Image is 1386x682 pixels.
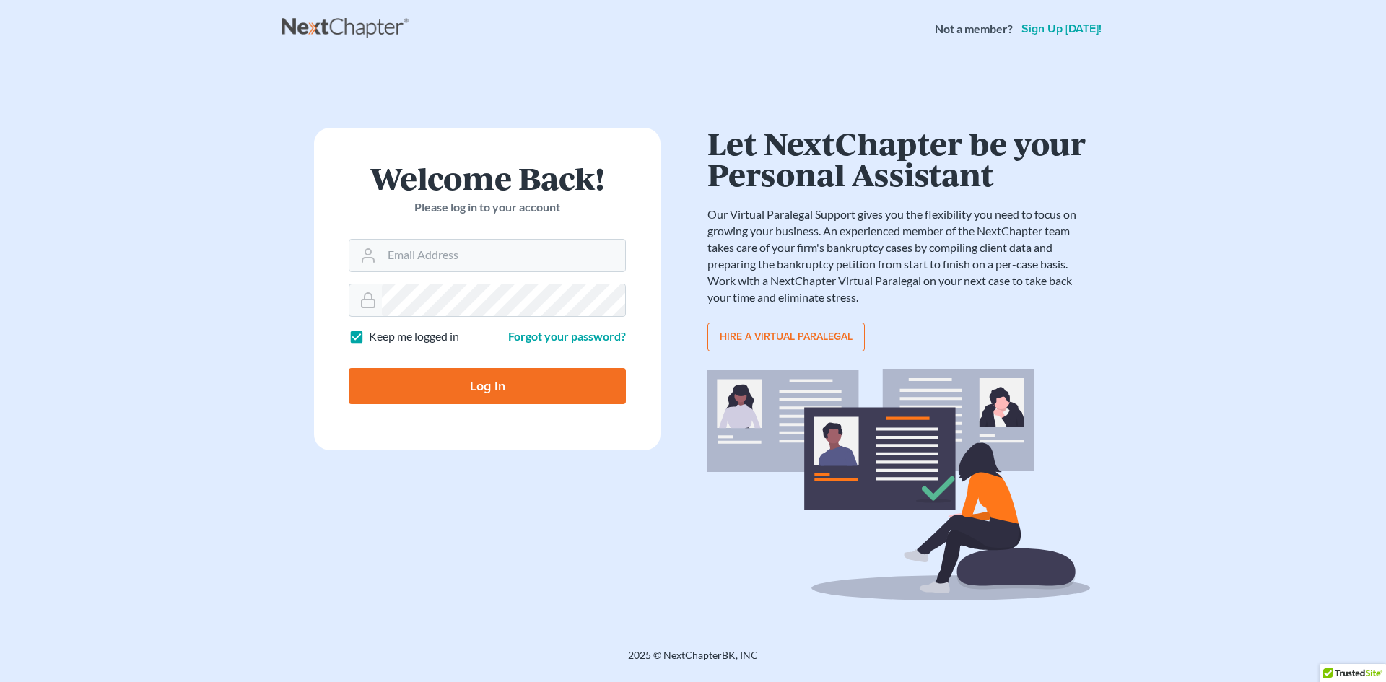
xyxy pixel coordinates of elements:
a: Forgot your password? [508,329,626,343]
img: virtual_paralegal_bg-b12c8cf30858a2b2c02ea913d52db5c468ecc422855d04272ea22d19010d70dc.svg [707,369,1090,600]
a: Sign up [DATE]! [1019,23,1104,35]
label: Keep me logged in [369,328,459,345]
p: Our Virtual Paralegal Support gives you the flexibility you need to focus on growing your busines... [707,206,1090,305]
input: Log In [349,368,626,404]
h1: Let NextChapter be your Personal Assistant [707,128,1090,189]
a: Hire a virtual paralegal [707,323,865,351]
h1: Welcome Back! [349,162,626,193]
strong: Not a member? [935,21,1013,38]
div: 2025 © NextChapterBK, INC [282,648,1104,674]
input: Email Address [382,240,625,271]
p: Please log in to your account [349,199,626,216]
